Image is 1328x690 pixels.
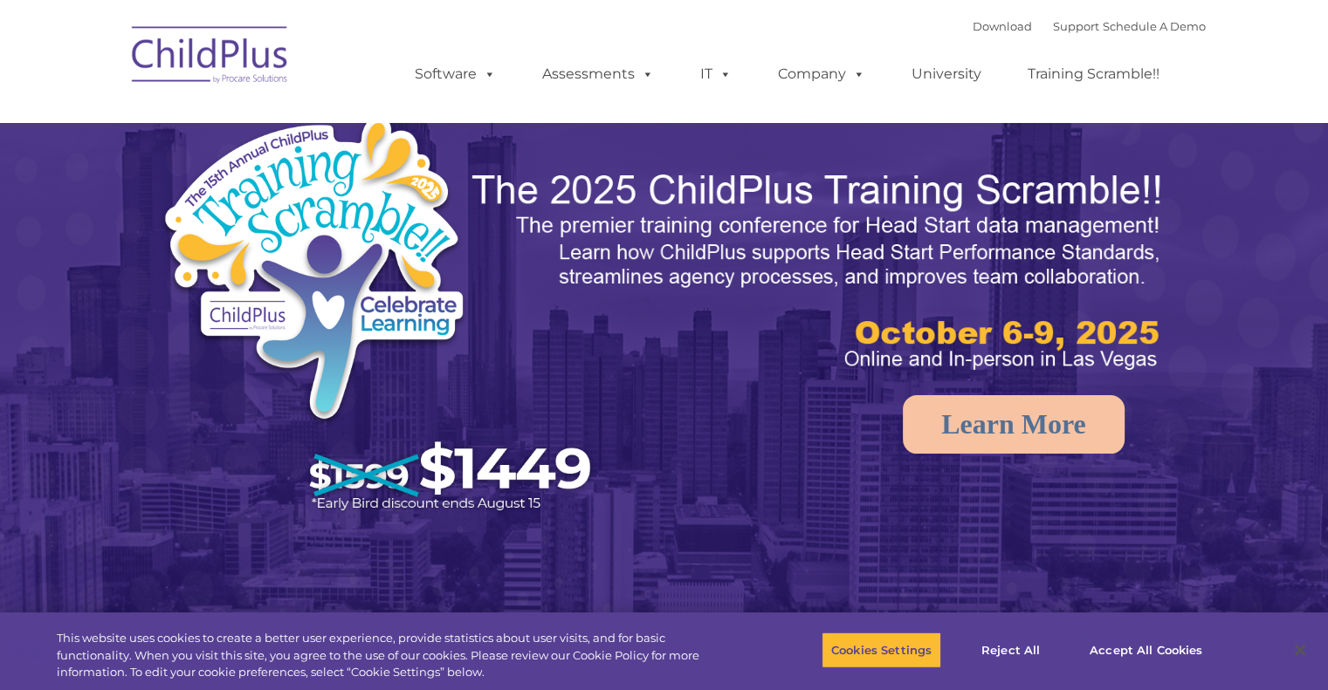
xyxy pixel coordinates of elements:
[397,57,513,92] a: Software
[243,115,296,128] span: Last name
[760,57,883,92] a: Company
[123,14,298,101] img: ChildPlus by Procare Solutions
[1053,19,1099,33] a: Support
[973,19,1206,33] font: |
[683,57,749,92] a: IT
[973,19,1032,33] a: Download
[822,632,941,668] button: Cookies Settings
[903,395,1125,454] a: Learn More
[243,187,317,200] span: Phone number
[1103,19,1206,33] a: Schedule A Demo
[1281,631,1319,669] button: Close
[525,57,671,92] a: Assessments
[1010,57,1177,92] a: Training Scramble!!
[894,57,999,92] a: University
[1080,632,1212,668] button: Accept All Cookies
[57,630,731,681] div: This website uses cookies to create a better user experience, provide statistics about user visit...
[956,632,1065,668] button: Reject All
